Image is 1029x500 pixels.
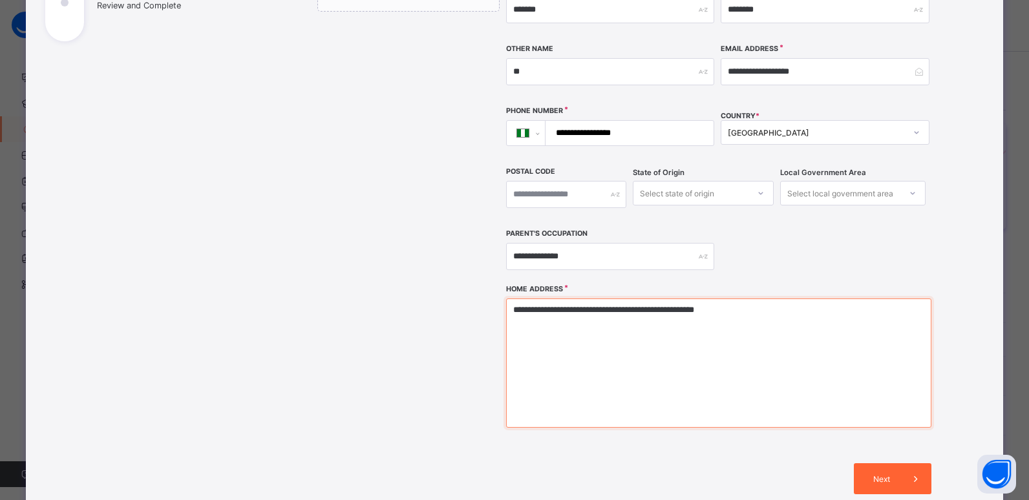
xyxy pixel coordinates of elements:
[640,181,714,205] div: Select state of origin
[506,285,563,293] label: Home Address
[506,229,588,238] label: Parent's Occupation
[506,45,553,53] label: Other Name
[864,474,900,484] span: Next
[506,167,555,176] label: Postal Code
[728,128,905,138] div: [GEOGRAPHIC_DATA]
[721,45,778,53] label: Email Address
[633,168,684,177] span: State of Origin
[506,107,563,115] label: Phone Number
[780,168,866,177] span: Local Government Area
[977,455,1016,494] button: Open asap
[721,112,759,120] span: COUNTRY
[787,181,893,205] div: Select local government area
